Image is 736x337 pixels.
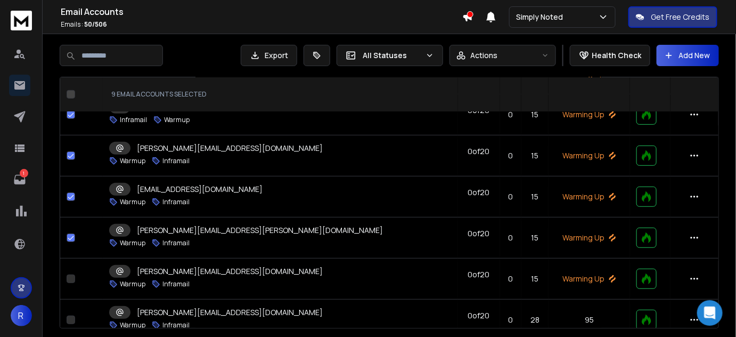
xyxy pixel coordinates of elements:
[162,157,190,165] p: Inframail
[506,109,515,120] p: 0
[137,266,323,277] p: [PERSON_NAME][EMAIL_ADDRESS][DOMAIN_NAME]
[137,225,383,236] p: [PERSON_NAME][EMAIL_ADDRESS][PERSON_NAME][DOMAIN_NAME]
[470,50,497,61] p: Actions
[521,135,549,176] td: 15
[628,6,717,28] button: Get Free Credits
[521,94,549,135] td: 15
[241,45,297,66] button: Export
[61,20,462,29] p: Emails :
[468,187,490,198] div: 0 of 20
[555,109,624,120] p: Warming Up
[61,5,462,18] h1: Email Accounts
[162,239,190,247] p: Inframail
[657,45,719,66] button: Add New
[120,239,145,247] p: Warmup
[120,321,145,330] p: Warmup
[506,232,515,243] p: 0
[516,12,567,22] p: Simply Noted
[468,310,490,321] div: 0 of 20
[120,116,147,124] p: Inframail
[137,143,323,154] p: [PERSON_NAME][EMAIL_ADDRESS][DOMAIN_NAME]
[162,198,190,206] p: Inframail
[555,274,624,284] p: Warming Up
[506,315,515,325] p: 0
[162,280,190,288] p: Inframail
[651,12,710,22] p: Get Free Credits
[120,198,145,206] p: Warmup
[164,116,190,124] p: Warmup
[162,321,190,330] p: Inframail
[11,11,32,30] img: logo
[84,20,107,29] span: 50 / 506
[506,191,515,202] p: 0
[506,274,515,284] p: 0
[570,45,650,66] button: Health Check
[363,50,421,61] p: All Statuses
[468,146,490,157] div: 0 of 20
[555,191,624,202] p: Warming Up
[521,218,549,259] td: 15
[592,50,641,61] p: Health Check
[697,300,723,326] div: Open Intercom Messenger
[137,184,263,195] p: [EMAIL_ADDRESS][DOMAIN_NAME]
[468,269,490,280] div: 0 of 20
[468,228,490,239] div: 0 of 20
[9,169,30,190] a: 1
[555,150,624,161] p: Warming Up
[506,150,515,161] p: 0
[120,280,145,288] p: Warmup
[521,176,549,218] td: 15
[521,259,549,300] td: 15
[555,232,624,243] p: Warming Up
[11,305,32,326] button: R
[120,157,145,165] p: Warmup
[20,169,28,178] p: 1
[111,90,449,99] div: 9 EMAIL ACCOUNTS SELECTED
[137,307,323,318] p: [PERSON_NAME][EMAIL_ADDRESS][DOMAIN_NAME]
